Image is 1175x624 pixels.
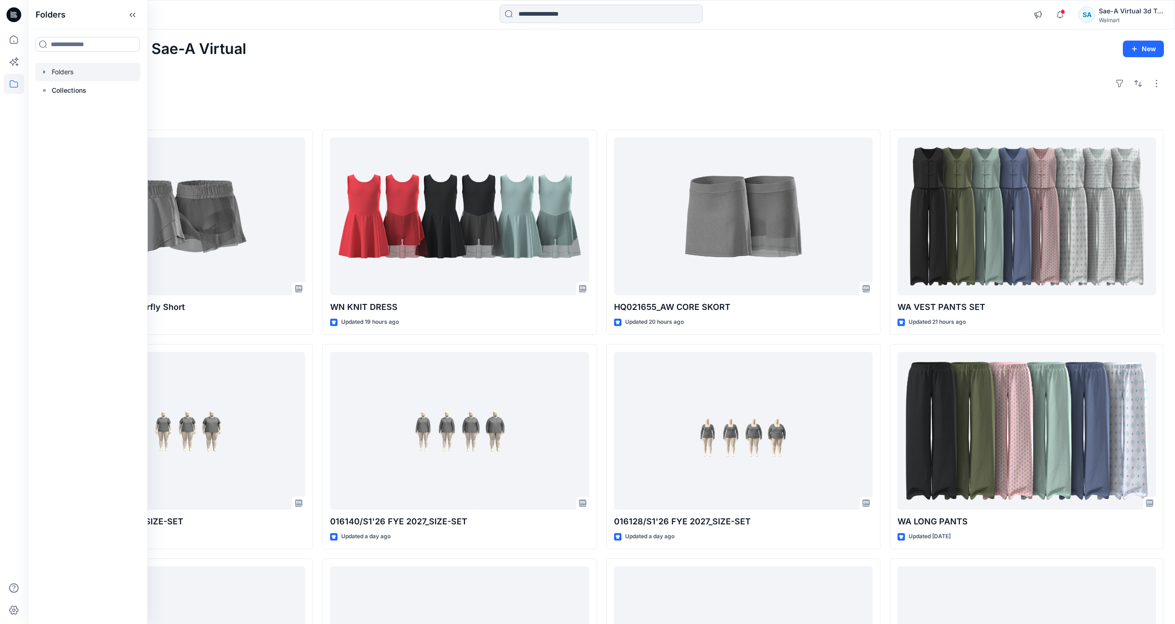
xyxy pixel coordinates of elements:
[898,515,1156,528] p: WA LONG PANTS
[614,352,873,510] a: 016128/S1'26 FYE 2027_SIZE-SET
[52,85,86,96] p: Collections
[330,352,589,510] a: 016140/S1'26 FYE 2027_SIZE-SET
[898,352,1156,510] a: WA LONG PANTS
[614,515,873,528] p: 016128/S1'26 FYE 2027_SIZE-SET
[625,532,675,541] p: Updated a day ago
[341,532,391,541] p: Updated a day ago
[330,301,589,314] p: WN KNIT DRESS
[330,137,589,296] a: WN KNIT DRESS
[614,137,873,296] a: HQ021655_AW CORE SKORT
[909,317,966,327] p: Updated 21 hours ago
[47,352,305,510] a: 016138/S1'26 FYE 2027_SIZE-SET
[1099,17,1163,24] div: Walmart
[625,317,684,327] p: Updated 20 hours ago
[39,109,1164,120] h4: Styles
[1079,6,1095,23] div: SA
[1099,6,1163,17] div: Sae-A Virtual 3d Team
[47,515,305,528] p: 016138/S1'26 FYE 2027_SIZE-SET
[614,301,873,314] p: HQ021655_AW CORE SKORT
[47,137,305,296] a: HQ021660_AW Girl Butterfly Short
[909,532,951,541] p: Updated [DATE]
[898,137,1156,296] a: WA VEST PANTS SET
[898,301,1156,314] p: WA VEST PANTS SET
[1123,41,1164,57] button: New
[47,301,305,314] p: HQ021660_AW Girl Butterfly Short
[330,515,589,528] p: 016140/S1'26 FYE 2027_SIZE-SET
[341,317,399,327] p: Updated 19 hours ago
